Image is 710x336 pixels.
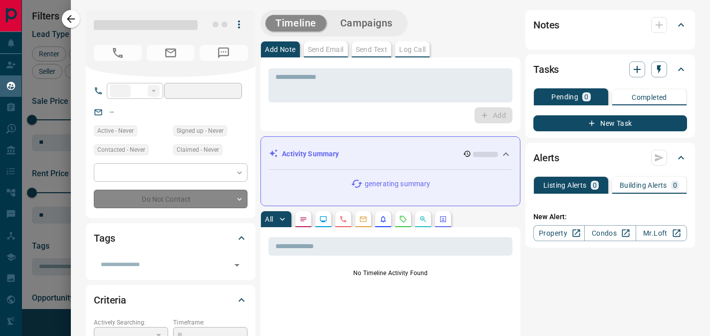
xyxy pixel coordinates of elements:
[419,215,427,223] svg: Opportunities
[94,226,247,250] div: Tags
[365,179,430,189] p: generating summary
[584,225,636,241] a: Condos
[533,212,687,222] p: New Alert:
[110,108,114,116] a: --
[177,126,224,136] span: Signed up - Never
[533,13,687,37] div: Notes
[94,292,126,308] h2: Criteria
[551,93,578,100] p: Pending
[177,145,219,155] span: Claimed - Never
[533,61,559,77] h2: Tasks
[282,149,339,159] p: Activity Summary
[632,94,667,101] p: Completed
[673,182,677,189] p: 0
[230,258,244,272] button: Open
[268,269,512,278] p: No Timeline Activity Found
[533,17,559,33] h2: Notes
[94,288,247,312] div: Criteria
[593,182,597,189] p: 0
[269,145,512,163] div: Activity Summary
[265,46,295,53] p: Add Note
[533,150,559,166] h2: Alerts
[147,45,195,61] span: No Email
[173,318,247,327] p: Timeframe:
[533,115,687,131] button: New Task
[94,318,168,327] p: Actively Searching:
[636,225,687,241] a: Mr.Loft
[94,45,142,61] span: No Number
[533,225,585,241] a: Property
[533,57,687,81] div: Tasks
[533,146,687,170] div: Alerts
[97,126,134,136] span: Active - Never
[359,215,367,223] svg: Emails
[97,145,145,155] span: Contacted - Never
[94,230,115,246] h2: Tags
[265,216,273,223] p: All
[439,215,447,223] svg: Agent Actions
[200,45,247,61] span: No Number
[265,15,326,31] button: Timeline
[299,215,307,223] svg: Notes
[543,182,587,189] p: Listing Alerts
[584,93,588,100] p: 0
[399,215,407,223] svg: Requests
[330,15,403,31] button: Campaigns
[94,190,247,208] div: Do Not Contact
[379,215,387,223] svg: Listing Alerts
[339,215,347,223] svg: Calls
[319,215,327,223] svg: Lead Browsing Activity
[620,182,667,189] p: Building Alerts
